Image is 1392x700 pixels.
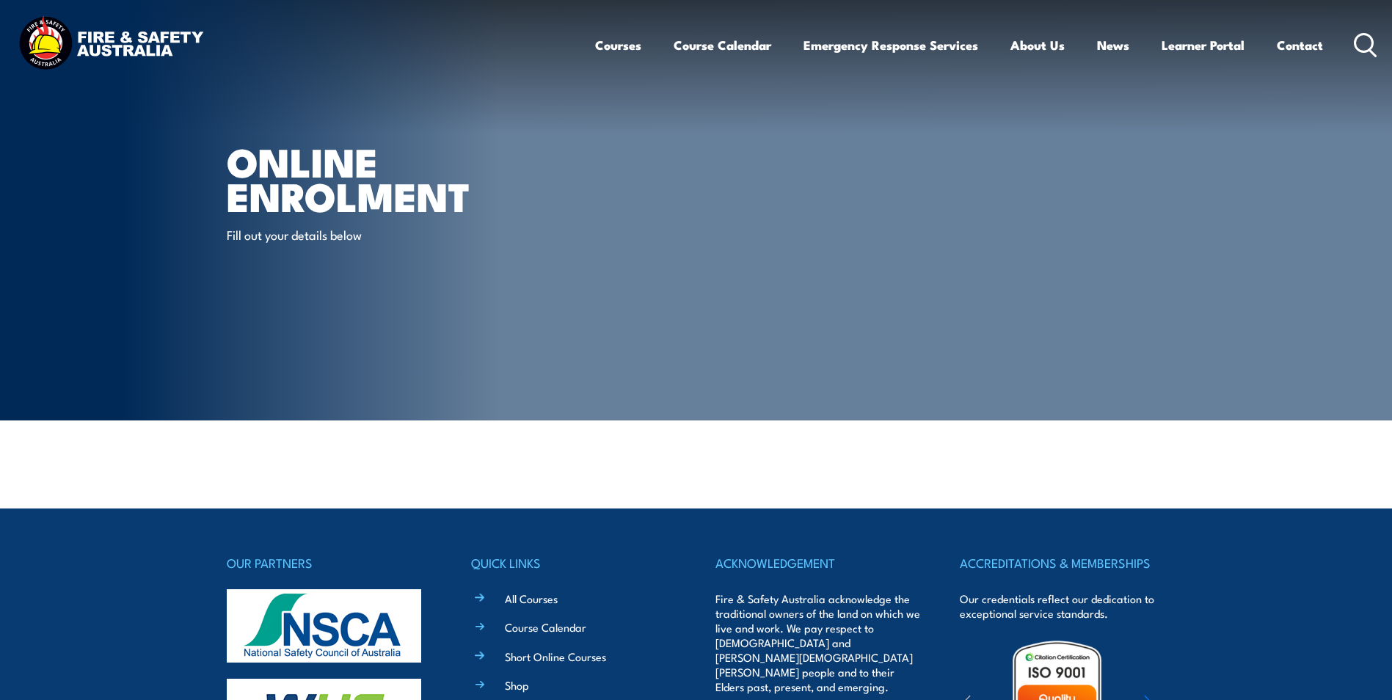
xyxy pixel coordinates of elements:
[227,144,589,212] h1: Online Enrolment
[1162,26,1245,65] a: Learner Portal
[960,591,1165,621] p: Our credentials reflect our dedication to exceptional service standards.
[715,591,921,694] p: Fire & Safety Australia acknowledge the traditional owners of the land on which we live and work....
[1097,26,1129,65] a: News
[1010,26,1065,65] a: About Us
[505,677,529,693] a: Shop
[1277,26,1323,65] a: Contact
[505,591,558,606] a: All Courses
[505,619,586,635] a: Course Calendar
[804,26,978,65] a: Emergency Response Services
[960,553,1165,573] h4: ACCREDITATIONS & MEMBERSHIPS
[595,26,641,65] a: Courses
[227,553,432,573] h4: OUR PARTNERS
[674,26,771,65] a: Course Calendar
[715,553,921,573] h4: ACKNOWLEDGEMENT
[227,589,421,663] img: nsca-logo-footer
[227,226,495,243] p: Fill out your details below
[505,649,606,664] a: Short Online Courses
[471,553,677,573] h4: QUICK LINKS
